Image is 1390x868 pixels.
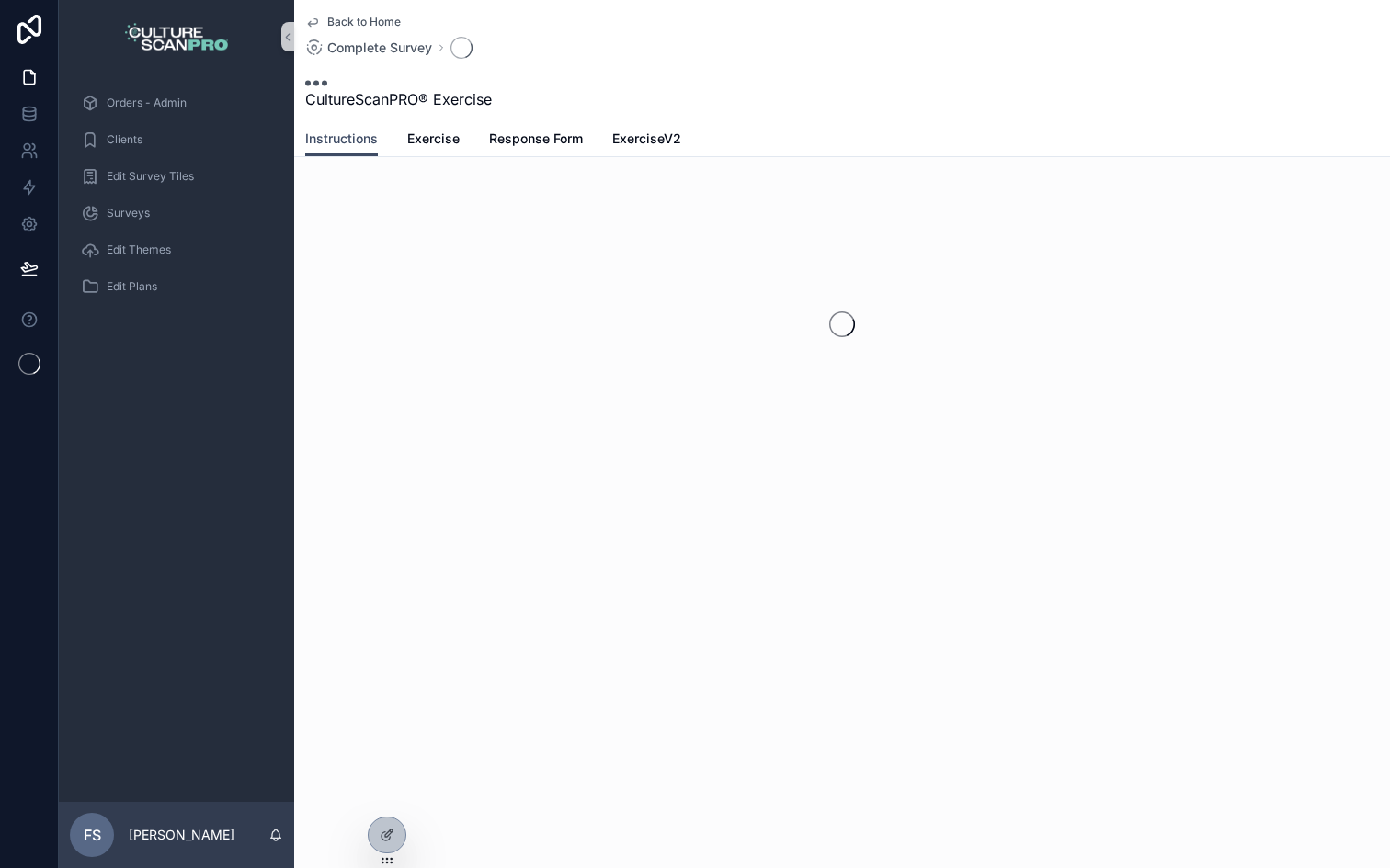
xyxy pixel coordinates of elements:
a: Instructions [305,122,378,157]
span: ExerciseV2 [612,130,681,148]
span: Edit Plans [107,279,157,294]
span: FS [84,824,101,846]
span: Instructions [305,130,378,148]
div: scrollable content [59,73,294,327]
span: Response Form [489,130,583,148]
a: ExerciseV2 [612,122,681,159]
span: Edit Survey Tiles [107,169,194,184]
a: Orders - Admin [70,86,283,119]
a: Complete Survey [305,39,432,57]
a: Response Form [489,122,583,159]
a: Edit Survey Tiles [70,160,283,193]
a: Back to Home [305,15,401,29]
span: Back to Home [327,15,401,29]
span: CultureScanPRO® Exercise [305,88,492,110]
a: Edit Plans [70,270,283,303]
a: Surveys [70,197,283,230]
span: Orders - Admin [107,96,187,110]
img: App logo [125,22,229,51]
a: Edit Themes [70,233,283,266]
a: Exercise [407,122,460,159]
span: Edit Themes [107,242,171,257]
p: [PERSON_NAME] [129,826,234,844]
span: Clients [107,132,142,147]
span: Exercise [407,130,460,148]
span: Surveys [107,206,150,220]
span: Complete Survey [327,39,432,57]
a: Clients [70,123,283,156]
